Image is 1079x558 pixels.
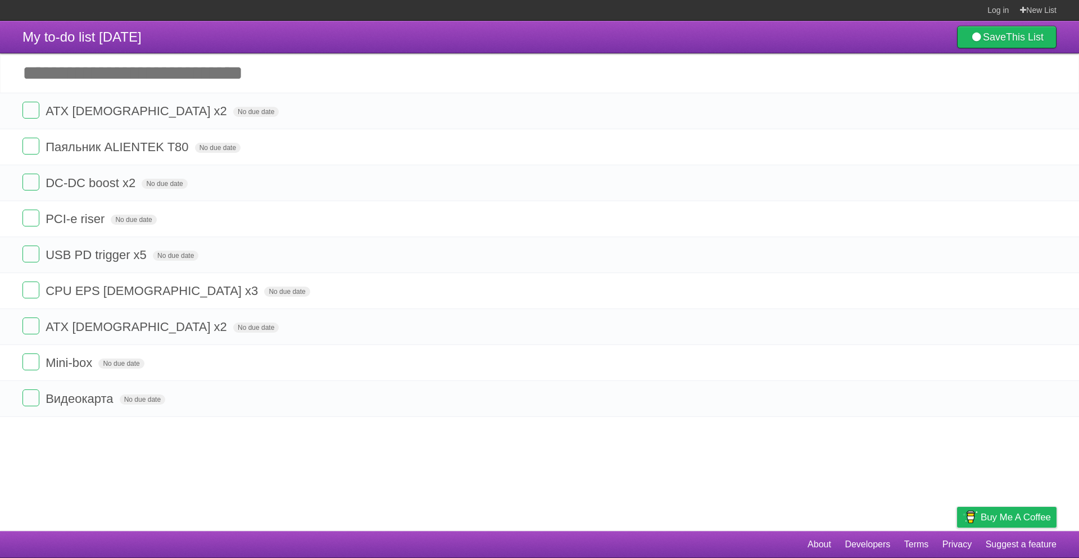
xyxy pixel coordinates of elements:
span: ATX [DEMOGRAPHIC_DATA] x2 [46,320,230,334]
a: SaveThis List [957,26,1057,48]
label: Done [22,353,39,370]
span: No due date [142,179,187,189]
a: About [808,534,831,555]
span: No due date [98,359,144,369]
img: Buy me a coffee [963,507,978,527]
label: Done [22,317,39,334]
span: No due date [233,323,279,333]
span: No due date [195,143,241,153]
span: No due date [264,287,310,297]
span: No due date [233,107,279,117]
span: USB PD trigger x5 [46,248,149,262]
span: No due date [111,215,156,225]
a: Privacy [942,534,972,555]
span: ATX [DEMOGRAPHIC_DATA] x2 [46,104,230,118]
label: Done [22,246,39,262]
label: Done [22,102,39,119]
label: Done [22,210,39,226]
label: Done [22,282,39,298]
span: Видеокарта [46,392,116,406]
label: Done [22,138,39,155]
label: Done [22,174,39,190]
span: Mini-box [46,356,95,370]
a: Suggest a feature [986,534,1057,555]
span: No due date [120,394,165,405]
a: Terms [904,534,929,555]
label: Done [22,389,39,406]
span: DC-DC boost x2 [46,176,138,190]
b: This List [1006,31,1044,43]
a: Developers [845,534,890,555]
span: CPU EPS [DEMOGRAPHIC_DATA] x3 [46,284,261,298]
span: Buy me a coffee [981,507,1051,527]
span: My to-do list [DATE] [22,29,142,44]
span: No due date [153,251,198,261]
span: Паяльник ALIENTEK T80 [46,140,191,154]
span: PCI-e riser [46,212,107,226]
a: Buy me a coffee [957,507,1057,528]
